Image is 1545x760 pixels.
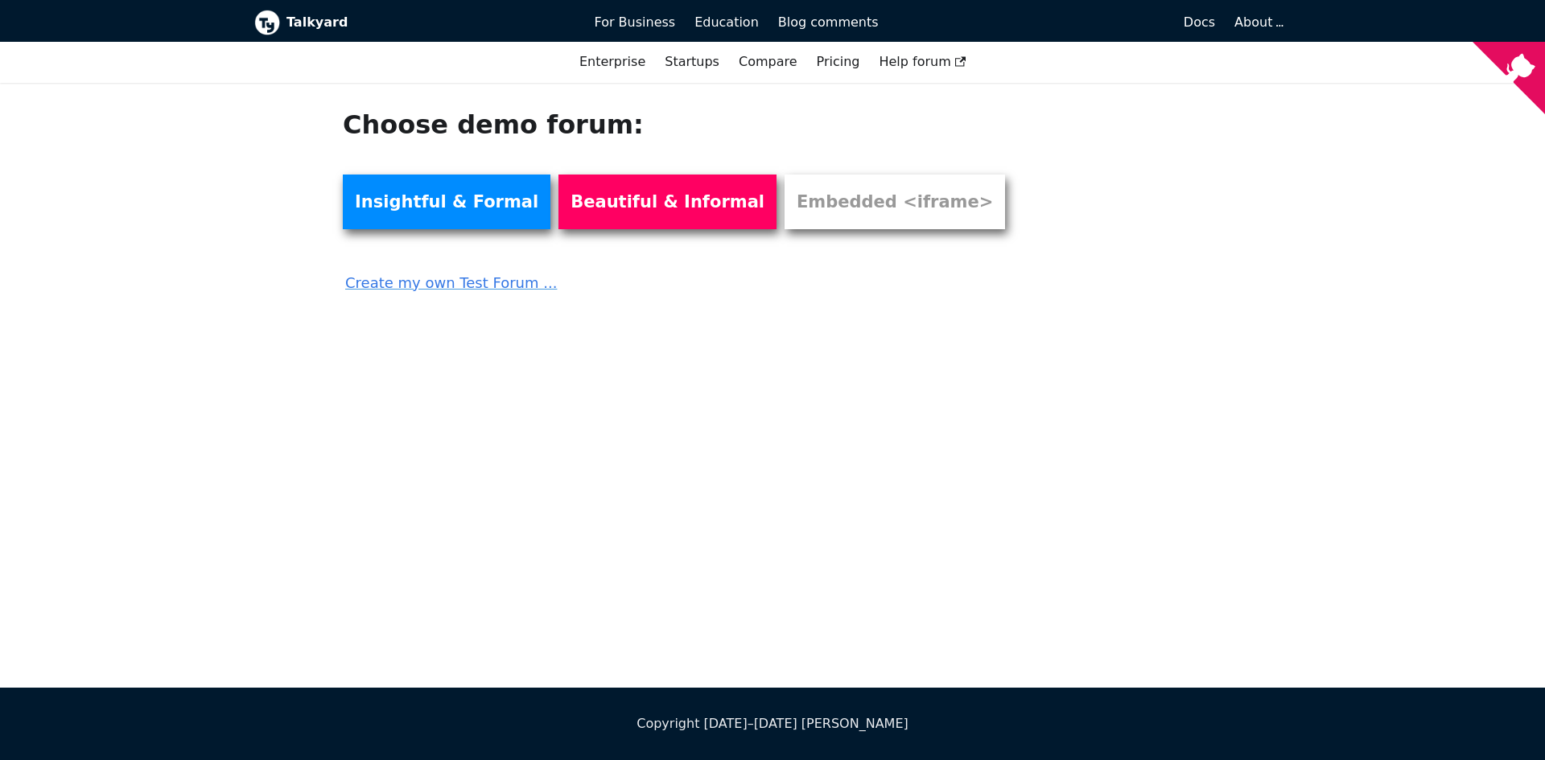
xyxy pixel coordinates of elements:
span: Blog comments [778,14,879,30]
a: Compare [739,54,797,69]
a: Pricing [807,48,870,76]
a: Enterprise [570,48,655,76]
div: Copyright [DATE]–[DATE] [PERSON_NAME] [254,713,1291,734]
a: Embedded <iframe> [785,175,1005,229]
a: Talkyard logoTalkyard [254,10,572,35]
a: Create my own Test Forum ... [343,260,1025,295]
span: Education [694,14,759,30]
a: Insightful & Formal [343,175,550,229]
a: For Business [585,9,686,36]
a: Beautiful & Informal [558,175,777,229]
span: Docs [1184,14,1215,30]
a: Help forum [869,48,975,76]
span: Help forum [879,54,966,69]
span: For Business [595,14,676,30]
img: Talkyard logo [254,10,280,35]
b: Talkyard [286,12,572,33]
a: Education [685,9,768,36]
h1: Choose demo forum: [343,109,1025,141]
a: Docs [888,9,1226,36]
a: About [1234,14,1281,30]
a: Blog comments [768,9,888,36]
a: Startups [655,48,729,76]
